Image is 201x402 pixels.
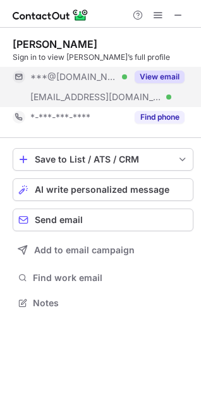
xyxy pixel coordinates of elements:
[135,71,185,83] button: Reveal Button
[13,8,88,23] img: ContactOut v5.3.10
[13,239,193,261] button: Add to email campaign
[33,272,188,284] span: Find work email
[35,215,83,225] span: Send email
[33,297,188,309] span: Notes
[135,111,185,123] button: Reveal Button
[30,91,162,103] span: [EMAIL_ADDRESS][DOMAIN_NAME]
[13,209,193,231] button: Send email
[13,294,193,312] button: Notes
[35,154,171,164] div: Save to List / ATS / CRM
[13,148,193,171] button: save-profile-one-click
[13,269,193,287] button: Find work email
[34,245,135,255] span: Add to email campaign
[13,178,193,201] button: AI write personalized message
[35,185,169,195] span: AI write personalized message
[13,52,193,63] div: Sign in to view [PERSON_NAME]’s full profile
[30,71,118,83] span: ***@[DOMAIN_NAME]
[13,38,97,50] div: [PERSON_NAME]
